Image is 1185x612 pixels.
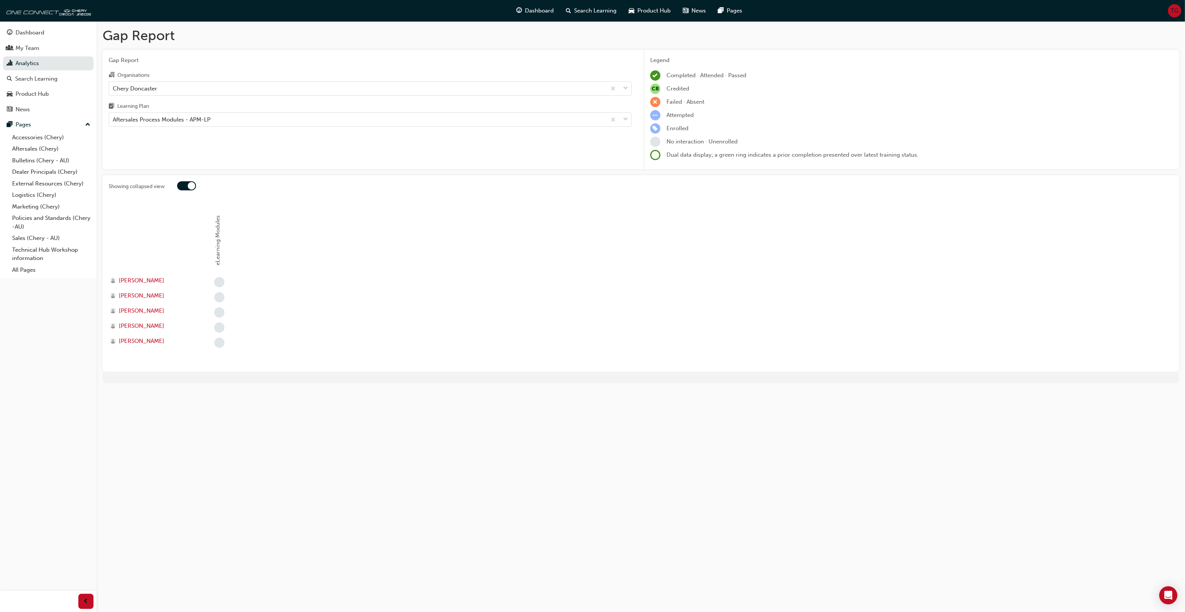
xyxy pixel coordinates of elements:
div: Showing collapsed view [109,183,165,190]
a: [PERSON_NAME] [110,307,200,315]
div: Dashboard [16,28,44,37]
a: News [3,103,93,117]
span: [PERSON_NAME] [119,337,164,346]
span: learningRecordVerb_NONE-icon [214,307,224,318]
a: Product Hub [3,87,93,101]
a: [PERSON_NAME] [110,291,200,300]
a: pages-iconPages [712,3,749,19]
span: Attempted [666,112,694,118]
span: chart-icon [7,60,12,67]
a: search-iconSearch Learning [560,3,623,19]
span: learningRecordVerb_NONE-icon [214,338,224,348]
a: Policies and Standards (Chery -AU) [9,212,93,232]
span: car-icon [7,91,12,98]
span: learningRecordVerb_ENROLL-icon [650,123,660,134]
a: External Resources (Chery) [9,178,93,190]
span: learningRecordVerb_NONE-icon [214,322,224,333]
span: car-icon [629,6,635,16]
span: learningRecordVerb_ATTEMPT-icon [650,110,660,120]
div: Aftersales Process Modules - APM-LP [113,115,210,124]
a: news-iconNews [677,3,712,19]
span: Credited [666,85,689,92]
a: Sales (Chery - AU) [9,232,93,244]
span: Pages [727,6,743,15]
a: Technical Hub Workshop information [9,244,93,264]
div: Product Hub [16,90,49,98]
a: [PERSON_NAME] [110,276,200,285]
span: [PERSON_NAME] [119,276,164,285]
span: up-icon [85,120,90,130]
a: Search Learning [3,72,93,86]
a: Marketing (Chery) [9,201,93,213]
span: No interaction · Unenrolled [666,138,738,145]
span: news-icon [683,6,689,16]
div: Chery Doncaster [113,84,157,93]
span: [PERSON_NAME] [119,291,164,300]
span: Product Hub [638,6,671,15]
a: All Pages [9,264,93,276]
span: down-icon [623,115,628,125]
span: people-icon [7,45,12,52]
span: learningRecordVerb_COMPLETE-icon [650,70,660,81]
div: Pages [16,120,31,129]
button: DashboardMy TeamAnalyticsSearch LearningProduct HubNews [3,24,93,118]
span: down-icon [623,84,628,93]
a: Analytics [3,56,93,70]
div: Learning Plan [117,103,149,110]
span: Search Learning [575,6,617,15]
span: Dashboard [525,6,554,15]
span: News [692,6,706,15]
a: [PERSON_NAME] [110,337,200,346]
span: [PERSON_NAME] [119,307,164,315]
span: organisation-icon [109,72,114,79]
a: Logistics (Chery) [9,189,93,201]
span: learningRecordVerb_FAIL-icon [650,97,660,107]
div: Organisations [117,72,149,79]
span: Gap Report [109,56,632,65]
span: Completed · Attended · Passed [666,72,746,79]
a: Accessories (Chery) [9,132,93,143]
a: Dashboard [3,26,93,40]
a: car-iconProduct Hub [623,3,677,19]
span: guage-icon [517,6,522,16]
button: Pages [3,118,93,132]
span: learningRecordVerb_NONE-icon [650,137,660,147]
span: prev-icon [83,597,89,606]
div: Search Learning [15,75,58,83]
div: Legend [650,56,1173,65]
a: Dealer Principals (Chery) [9,166,93,178]
span: search-icon [566,6,571,16]
a: Bulletins (Chery - AU) [9,155,93,167]
a: Aftersales (Chery) [9,143,93,155]
span: Failed · Absent [666,98,704,105]
span: search-icon [7,76,12,83]
div: My Team [16,44,39,53]
a: [PERSON_NAME] [110,322,200,330]
div: News [16,105,30,114]
a: My Team [3,41,93,55]
h1: Gap Report [103,27,1179,44]
span: Enrolled [666,125,688,132]
span: TG [1171,6,1179,15]
span: learningRecordVerb_NONE-icon [214,292,224,302]
span: pages-icon [7,121,12,128]
img: oneconnect [4,3,91,18]
span: news-icon [7,106,12,113]
span: Dual data display; a green ring indicates a prior completion presented over latest training status. [666,151,919,158]
span: learningplan-icon [109,103,114,110]
button: TG [1168,4,1181,17]
span: pages-icon [718,6,724,16]
span: null-icon [650,84,660,94]
div: Open Intercom Messenger [1159,586,1177,604]
a: guage-iconDashboard [511,3,560,19]
span: [PERSON_NAME] [119,322,164,330]
span: learningRecordVerb_NONE-icon [214,277,224,287]
span: guage-icon [7,30,12,36]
